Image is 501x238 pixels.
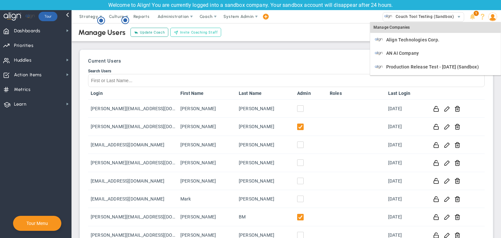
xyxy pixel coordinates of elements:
button: Remove user from company [454,141,461,148]
span: Invite Coaching Staff [180,30,218,35]
span: System Admin [223,14,254,19]
button: Edit User Info [444,141,450,148]
td: [PERSON_NAME] [178,100,236,118]
span: AN AI Company [386,51,419,55]
td: [PERSON_NAME] [236,100,295,118]
span: 1 [474,11,479,16]
td: [DATE] [386,154,426,172]
button: Reset this password [433,214,439,220]
li: Announcements [467,10,478,23]
img: 33465.Company.photo [384,12,392,21]
span: Huddles [14,53,32,67]
button: Remove user from company [454,214,461,220]
td: [DATE] [386,100,426,118]
img: 32551.Company.photo [375,49,383,57]
span: Coach [200,14,213,19]
button: Remove user from company [454,196,461,202]
td: [PERSON_NAME] [236,190,295,208]
td: [DATE] [386,190,426,208]
td: [DATE] [386,136,426,154]
input: Search Users [88,74,485,87]
div: Manage Users [78,28,126,37]
a: Login [91,91,175,96]
button: Remove user from company [454,105,461,112]
button: Edit User Info [444,105,450,112]
td: [PERSON_NAME] [236,118,295,136]
span: Update Coach [140,30,165,35]
td: Mark [178,190,236,208]
button: Reset this password [433,105,439,112]
button: Update Coach [130,28,168,37]
td: [EMAIL_ADDRESS][DOMAIN_NAME] [88,172,178,190]
div: Manage Companies [370,22,501,33]
button: Remove user from company [454,159,461,166]
button: Remove user from company [454,123,461,130]
span: Action Items [14,68,42,82]
td: [PERSON_NAME] [178,136,236,154]
button: Invite Coaching Staff [170,28,221,37]
span: Priorities [14,39,34,52]
button: Remove user from company [454,177,461,184]
button: Edit User Info [444,214,450,220]
td: [EMAIL_ADDRESS][DOMAIN_NAME] [88,136,178,154]
span: Couch Tool Testing (Sandbox) [392,12,454,21]
span: Strategy [79,14,98,19]
td: [PERSON_NAME][EMAIL_ADDRESS][DOMAIN_NAME] [88,100,178,118]
div: Search Users [88,69,485,73]
span: Dashboards [14,24,40,38]
button: Reset this password [433,123,439,130]
td: [PERSON_NAME] [178,118,236,136]
td: [PERSON_NAME] [178,172,236,190]
span: Metrics [14,83,31,97]
button: Edit User Info [444,177,450,184]
td: [PERSON_NAME] [178,208,236,226]
span: Culture [109,14,124,19]
img: 33466.Company.photo [375,63,383,71]
span: Reports [130,10,153,23]
li: Help & Frequently Asked Questions (FAQ) [478,10,488,23]
td: [PERSON_NAME][EMAIL_ADDRESS][DOMAIN_NAME] [88,118,178,136]
td: [PERSON_NAME][EMAIL_ADDRESS][DOMAIN_NAME] [88,154,178,172]
img: 10991.Company.photo [375,36,383,44]
span: Administration [158,14,189,19]
button: Edit User Info [444,123,450,130]
td: [DATE] [386,172,426,190]
span: Learn [14,97,26,111]
button: Reset this password [433,141,439,148]
td: [DATE] [386,118,426,136]
td: [DATE] [386,208,426,226]
button: Reset this password [433,196,439,202]
button: Reset this password [433,159,439,166]
td: [EMAIL_ADDRESS][DOMAIN_NAME] [88,190,178,208]
td: [PERSON_NAME] [236,154,295,172]
button: Edit User Info [444,196,450,202]
td: [PERSON_NAME] [178,154,236,172]
button: Tour Menu [24,220,50,226]
a: Admin [297,91,325,96]
button: Reset this password [433,177,439,184]
a: First Name [180,91,234,96]
td: [PERSON_NAME] [236,136,295,154]
td: [PERSON_NAME] [236,172,295,190]
th: Roles [327,87,386,100]
span: select [454,12,464,22]
span: Production Release Test - [DATE] (Sandbox) [386,65,479,69]
span: Align Technologies Corp. [386,37,439,42]
a: Last Login [388,91,424,96]
td: [PERSON_NAME][EMAIL_ADDRESS][DOMAIN_NAME] [88,208,178,226]
td: BM [236,208,295,226]
a: Last Name [239,91,292,96]
button: Edit User Info [444,159,450,166]
h3: Current Users [88,58,485,64]
img: 64089.Person.photo [488,12,497,21]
